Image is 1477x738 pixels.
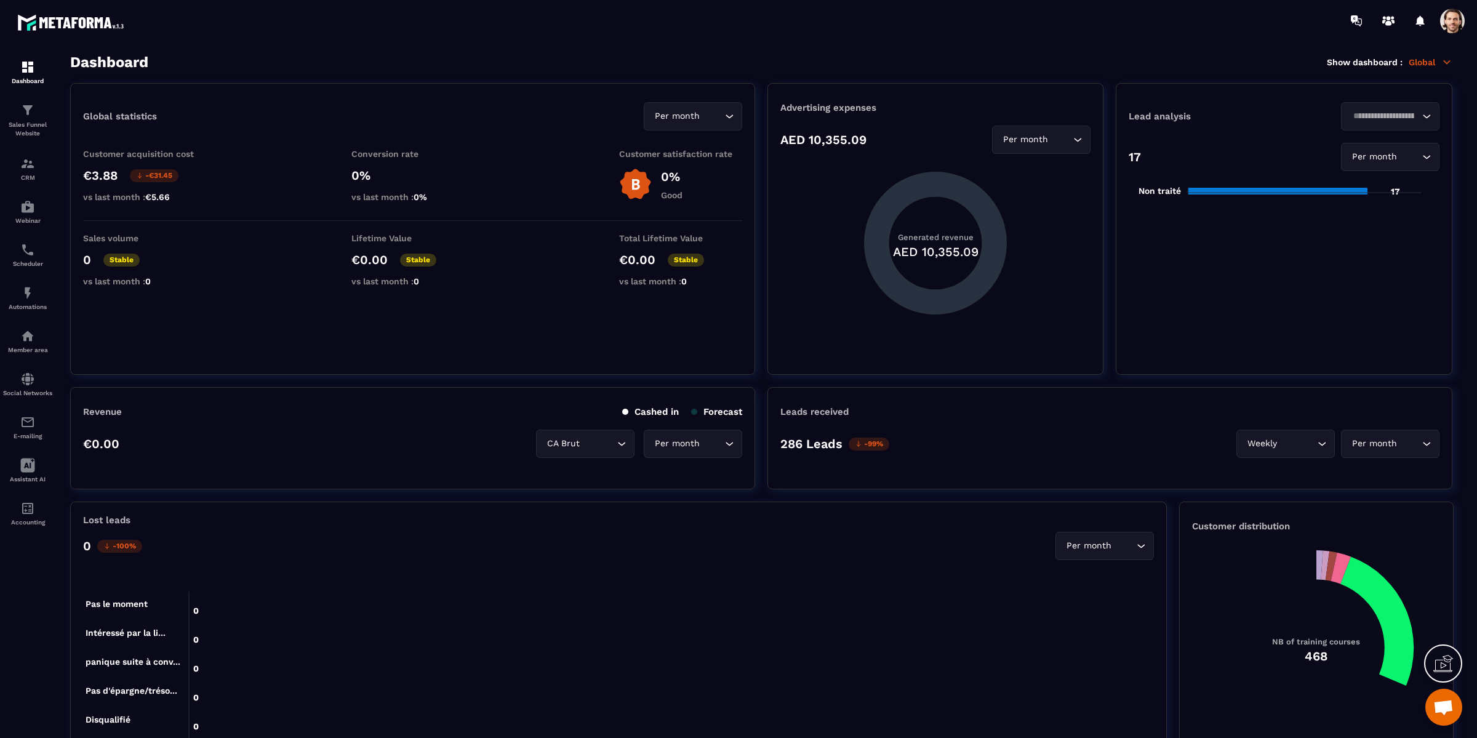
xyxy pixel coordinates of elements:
[1051,133,1070,146] input: Search for option
[780,406,849,417] p: Leads received
[1129,111,1284,122] p: Lead analysis
[103,254,140,267] p: Stable
[3,390,52,396] p: Social Networks
[1399,150,1419,164] input: Search for option
[3,519,52,526] p: Accounting
[3,433,52,439] p: E-mailing
[351,252,388,267] p: €0.00
[780,132,867,147] p: AED 10,355.09
[86,715,130,724] tspan: Disqualifié
[1425,689,1462,726] div: Open chat
[20,156,35,171] img: formation
[83,436,119,451] p: €0.00
[1341,430,1439,458] div: Search for option
[145,192,170,202] span: €5.66
[1349,437,1399,451] span: Per month
[3,260,52,267] p: Scheduler
[351,276,474,286] p: vs last month :
[544,437,582,451] span: CA Brut
[619,168,652,201] img: b-badge-o.b3b20ee6.svg
[3,233,52,276] a: schedulerschedulerScheduler
[20,286,35,300] img: automations
[83,168,118,183] p: €3.88
[780,102,1091,113] p: Advertising expenses
[86,628,166,638] tspan: Intéressé par la li...
[3,94,52,147] a: formationformationSales Funnel Website
[3,476,52,483] p: Assistant AI
[644,430,742,458] div: Search for option
[1063,539,1114,553] span: Per month
[1114,539,1134,553] input: Search for option
[130,169,178,182] p: -€31.45
[691,406,742,417] p: Forecast
[3,276,52,319] a: automationsautomationsAutomations
[3,50,52,94] a: formationformationDashboard
[20,243,35,257] img: scheduler
[351,192,474,202] p: vs last month :
[20,501,35,516] img: accountant
[1341,143,1439,171] div: Search for option
[70,54,148,71] h3: Dashboard
[3,174,52,181] p: CRM
[97,540,142,553] p: -100%
[351,149,474,159] p: Conversion rate
[3,449,52,492] a: Assistant AI
[652,110,702,123] span: Per month
[17,11,128,34] img: logo
[351,233,474,243] p: Lifetime Value
[1409,57,1452,68] p: Global
[414,276,419,286] span: 0
[3,217,52,224] p: Webinar
[644,102,742,130] div: Search for option
[1399,437,1419,451] input: Search for option
[681,276,687,286] span: 0
[702,437,722,451] input: Search for option
[3,78,52,84] p: Dashboard
[1236,430,1335,458] div: Search for option
[83,111,157,122] p: Global statistics
[582,437,614,451] input: Search for option
[1349,110,1419,123] input: Search for option
[661,169,682,184] p: 0%
[619,252,655,267] p: €0.00
[619,276,742,286] p: vs last month :
[20,372,35,387] img: social-network
[145,276,151,286] span: 0
[83,406,122,417] p: Revenue
[20,329,35,343] img: automations
[3,319,52,363] a: automationsautomationsMember area
[1279,437,1315,451] input: Search for option
[83,276,206,286] p: vs last month :
[83,192,206,202] p: vs last month :
[3,190,52,233] a: automationsautomationsWebinar
[351,168,474,183] p: 0%
[702,110,722,123] input: Search for option
[1055,532,1154,560] div: Search for option
[1327,57,1403,67] p: Show dashboard :
[1129,150,1141,164] p: 17
[849,438,889,451] p: -99%
[414,192,427,202] span: 0%
[1139,186,1181,196] tspan: Non traité
[83,149,206,159] p: Customer acquisition cost
[536,430,634,458] div: Search for option
[20,199,35,214] img: automations
[622,406,679,417] p: Cashed in
[20,60,35,74] img: formation
[83,515,130,526] p: Lost leads
[1000,133,1051,146] span: Per month
[3,147,52,190] a: formationformationCRM
[3,121,52,138] p: Sales Funnel Website
[3,363,52,406] a: social-networksocial-networkSocial Networks
[992,126,1091,154] div: Search for option
[400,254,436,267] p: Stable
[652,437,702,451] span: Per month
[20,103,35,118] img: formation
[86,657,180,667] tspan: panique suite à conv...
[86,686,177,696] tspan: Pas d'épargne/tréso...
[20,415,35,430] img: email
[1341,102,1439,130] div: Search for option
[780,436,843,451] p: 286 Leads
[86,599,148,609] tspan: Pas le moment
[83,539,91,553] p: 0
